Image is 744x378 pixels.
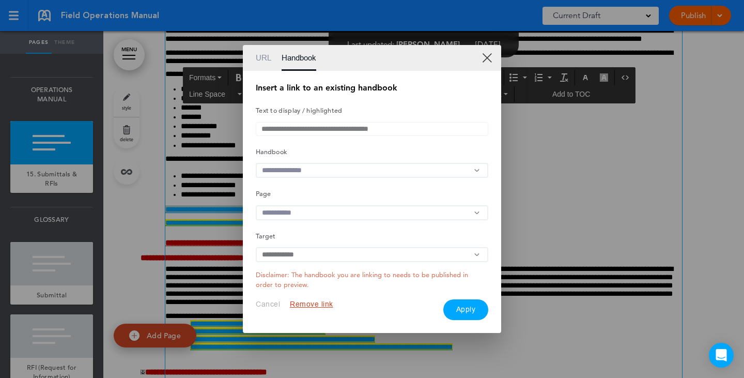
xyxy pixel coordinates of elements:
[256,84,488,92] h1: Insert a link to an existing handbook
[256,228,488,243] h5: Target
[256,102,488,117] h5: Text to display / highlighted
[443,299,489,320] button: Apply
[256,186,488,200] h5: Page
[256,144,488,158] h5: Handbook
[482,53,492,63] a: XX
[256,45,271,71] a: URL
[256,270,473,289] p: Disclaimer: The handbook you are linking to needs to be published in order to preview.
[282,45,316,71] a: Handbook
[290,299,333,309] button: Remove link
[256,299,280,309] button: Cancel
[709,343,734,368] div: Open Intercom Messenger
